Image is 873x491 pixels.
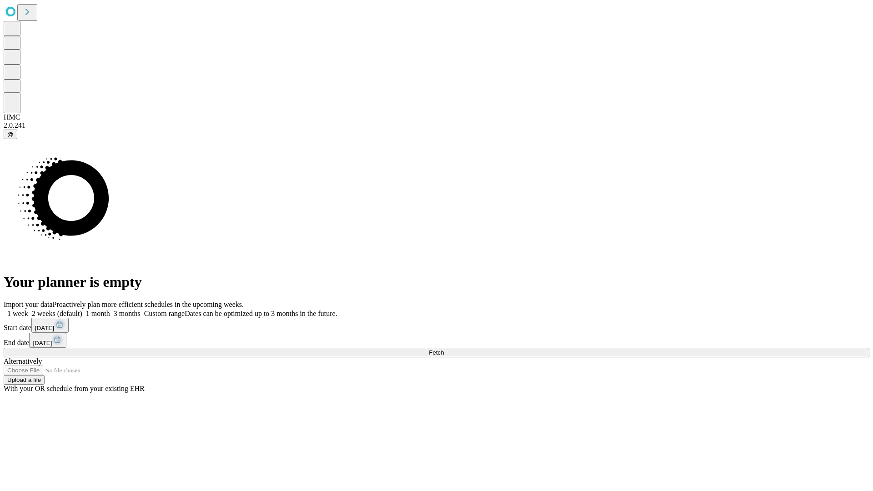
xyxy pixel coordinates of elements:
[7,310,28,317] span: 1 week
[7,131,14,138] span: @
[4,348,869,357] button: Fetch
[31,318,69,333] button: [DATE]
[114,310,140,317] span: 3 months
[185,310,337,317] span: Dates can be optimized up to 3 months in the future.
[86,310,110,317] span: 1 month
[4,333,869,348] div: End date
[4,121,869,130] div: 2.0.241
[53,301,244,308] span: Proactively plan more efficient schedules in the upcoming weeks.
[33,340,52,346] span: [DATE]
[35,325,54,331] span: [DATE]
[4,357,42,365] span: Alternatively
[4,375,45,385] button: Upload a file
[4,130,17,139] button: @
[29,333,66,348] button: [DATE]
[32,310,82,317] span: 2 weeks (default)
[4,301,53,308] span: Import your data
[4,113,869,121] div: HMC
[4,385,145,392] span: With your OR schedule from your existing EHR
[4,318,869,333] div: Start date
[429,349,444,356] span: Fetch
[4,274,869,291] h1: Your planner is empty
[144,310,185,317] span: Custom range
